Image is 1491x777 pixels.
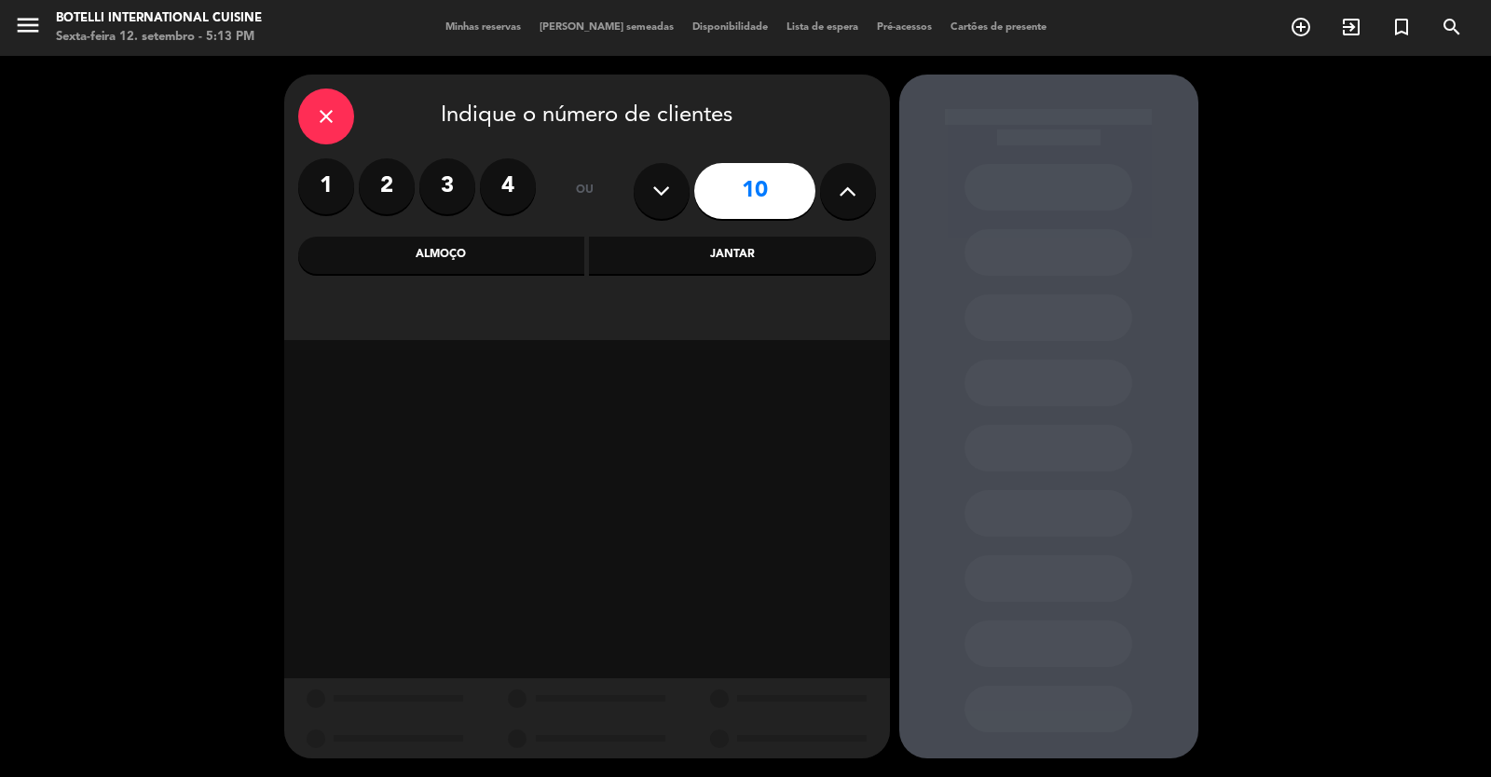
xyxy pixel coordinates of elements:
span: Minhas reservas [436,22,530,33]
div: Jantar [589,237,876,274]
div: Indique o número de clientes [298,89,876,144]
i: search [1441,16,1463,38]
label: 1 [298,158,354,214]
label: 4 [480,158,536,214]
span: Lista de espera [777,22,868,33]
span: [PERSON_NAME] semeadas [530,22,683,33]
label: 3 [419,158,475,214]
i: menu [14,11,42,39]
i: turned_in_not [1390,16,1413,38]
i: close [315,105,337,128]
div: Sexta-feira 12. setembro - 5:13 PM [56,28,262,47]
span: Disponibilidade [683,22,777,33]
i: add_circle_outline [1290,16,1312,38]
div: ou [554,158,615,224]
label: 2 [359,158,415,214]
button: menu [14,11,42,46]
div: Almoço [298,237,585,274]
div: Botelli International Cuisine [56,9,262,28]
i: exit_to_app [1340,16,1362,38]
span: Cartões de presente [941,22,1056,33]
span: Pré-acessos [868,22,941,33]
